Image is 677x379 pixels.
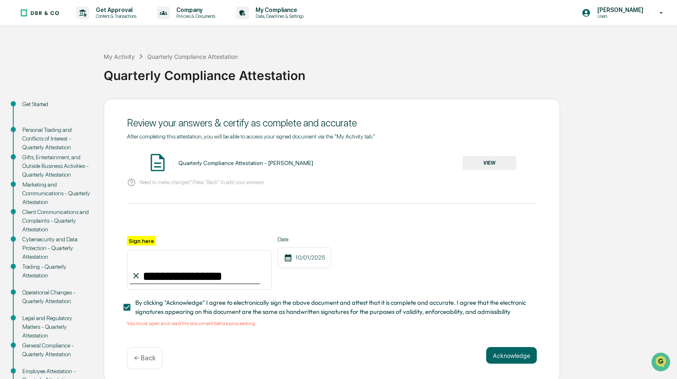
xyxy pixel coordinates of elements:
div: We're available if you need us! [28,72,105,78]
div: 🔎 [8,121,15,128]
div: Get Started [22,100,90,109]
p: [PERSON_NAME] [591,7,648,13]
div: Quarterly Compliance Attestation [104,61,673,83]
iframe: Open customer support [650,352,673,374]
p: My Compliance [249,7,308,13]
p: Data, Deadlines & Settings [249,13,308,19]
div: 🗄️ [60,105,67,112]
div: Cybersecurity and Data Protection - Quarterly Attestation [22,235,90,261]
button: Acknowledge [486,347,537,364]
a: 🖐️Preclearance [5,101,57,116]
div: My Activity [104,53,135,60]
span: Data Lookup [17,120,52,129]
span: Attestations [68,104,103,113]
div: Start new chat [28,63,136,72]
p: Company [170,7,219,13]
p: Content & Transactions [89,13,141,19]
label: Sign here [127,236,155,245]
label: Date [278,236,331,243]
img: 1746055101610-c473b297-6a78-478c-a979-82029cc54cd1 [8,63,23,78]
button: Start new chat [141,66,151,76]
div: Quarterly Compliance Attestation [147,53,238,60]
p: ← Back [134,354,156,362]
div: Client Communications and Complaints - Quarterly Attestation [22,208,90,234]
p: Users [591,13,648,19]
span: After completing this attestation, you will be able to access your signed document via the "My Ac... [127,133,375,140]
div: Gifts, Entertainment, and Outside Business Activities - Quarterly Attestation [22,153,90,179]
img: Document Icon [147,152,168,173]
div: You must open and read the document before proceeding. [127,321,537,326]
div: 🖐️ [8,105,15,112]
span: Pylon [83,141,100,147]
div: Trading - Quarterly Attestation [22,262,90,280]
div: Quarterly Compliance Attestation - [PERSON_NAME] [178,160,313,166]
p: Need to make changes? Press "Back" to edit your answers [139,179,264,185]
p: How can we help? [8,17,151,31]
div: Operational Changes - Quarterly Attestation [22,288,90,306]
div: Review your answers & certify as complete and accurate [127,117,537,129]
div: General Compliance - Quarterly Attestation [22,341,90,359]
a: 🗄️Attestations [57,101,106,116]
p: Policies & Documents [170,13,219,19]
span: Preclearance [17,104,54,113]
div: 10/01/2025 [278,247,331,268]
p: Get Approval [89,7,141,13]
button: VIEW [463,156,516,170]
div: Personal Trading and Conflicts of Interest - Quarterly Attestation [22,126,90,152]
span: By clicking "Acknowledge" I agree to electronically sign the above document and attest that it is... [135,298,530,317]
div: Legal and Regulatory Matters - Quarterly Attestation [22,314,90,340]
img: logo [20,9,60,17]
a: Powered byPylon [58,140,100,147]
div: Marketing and Communications - Quarterly Attestation [22,180,90,207]
a: 🔎Data Lookup [5,117,56,132]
